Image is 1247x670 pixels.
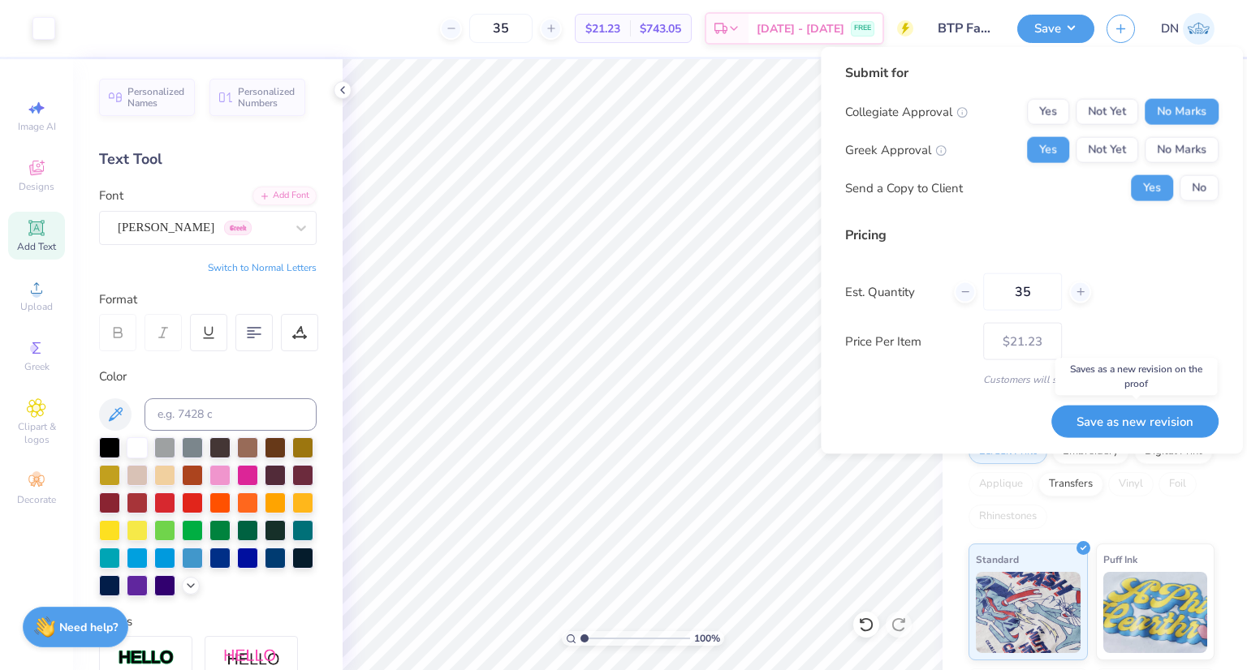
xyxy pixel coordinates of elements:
[223,648,280,668] img: Shadow
[127,86,185,109] span: Personalized Names
[1076,99,1138,125] button: Not Yet
[24,360,50,373] span: Greek
[1161,19,1179,38] span: DN
[208,261,317,274] button: Switch to Normal Letters
[1131,175,1173,201] button: Yes
[238,86,296,109] span: Personalized Numbers
[845,372,1219,387] div: Customers will see this price on HQ.
[976,572,1081,653] img: Standard
[1108,472,1154,496] div: Vinyl
[1145,137,1219,163] button: No Marks
[694,631,720,646] span: 100 %
[99,612,317,631] div: Styles
[18,120,56,133] span: Image AI
[845,140,947,159] div: Greek Approval
[19,180,54,193] span: Designs
[1027,99,1069,125] button: Yes
[926,12,1005,45] input: Untitled Design
[1180,175,1219,201] button: No
[969,505,1047,529] div: Rhinestones
[640,20,681,37] span: $743.05
[1076,137,1138,163] button: Not Yet
[845,63,1219,83] div: Submit for
[8,420,65,446] span: Clipart & logos
[1027,137,1069,163] button: Yes
[854,23,871,34] span: FREE
[469,14,533,43] input: – –
[17,493,56,506] span: Decorate
[1055,358,1218,395] div: Saves as a new revision on the proof
[1183,13,1215,45] img: Dakota Nguyen
[845,102,968,121] div: Collegiate Approval
[1103,572,1208,653] img: Puff Ink
[59,620,118,635] strong: Need help?
[1145,99,1219,125] button: No Marks
[845,178,963,197] div: Send a Copy to Client
[1161,13,1215,45] a: DN
[252,187,317,205] div: Add Font
[145,398,317,431] input: e.g. 7428 c
[99,187,123,205] label: Font
[585,20,620,37] span: $21.23
[99,367,317,386] div: Color
[20,300,53,313] span: Upload
[1159,472,1197,496] div: Foil
[1038,472,1103,496] div: Transfers
[976,551,1019,568] span: Standard
[845,282,942,301] label: Est. Quantity
[99,290,318,309] div: Format
[969,472,1033,496] div: Applique
[757,20,844,37] span: [DATE] - [DATE]
[1017,15,1094,43] button: Save
[845,332,971,350] label: Price Per Item
[845,225,1219,245] div: Pricing
[118,649,175,668] img: Stroke
[17,240,56,253] span: Add Text
[1103,551,1137,568] span: Puff Ink
[99,148,317,170] div: Text Tool
[983,273,1062,311] input: – –
[1051,405,1219,437] button: Save as new revision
